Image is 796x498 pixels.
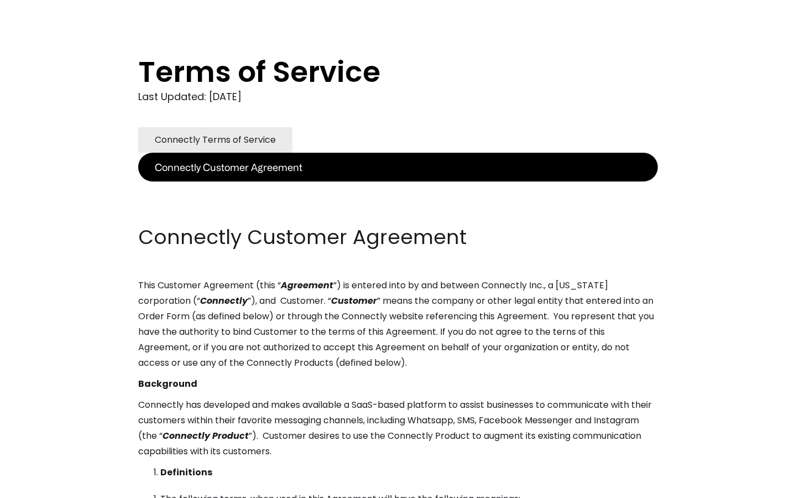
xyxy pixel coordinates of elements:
[138,89,658,105] div: Last Updated: [DATE]
[331,294,377,307] em: Customer
[138,377,197,390] strong: Background
[11,478,66,494] aside: Language selected: English
[138,203,658,218] p: ‍
[22,479,66,494] ul: Language list
[138,278,658,371] p: This Customer Agreement (this “ ”) is entered into by and between Connectly Inc., a [US_STATE] co...
[138,55,614,89] h1: Terms of Service
[138,397,658,459] p: Connectly has developed and makes available a SaaS-based platform to assist businesses to communi...
[163,429,249,442] em: Connectly Product
[200,294,248,307] em: Connectly
[281,279,333,292] em: Agreement
[155,132,276,148] div: Connectly Terms of Service
[155,159,302,175] div: Connectly Customer Agreement
[138,181,658,197] p: ‍
[138,224,658,251] h2: Connectly Customer Agreement
[160,466,212,479] strong: Definitions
